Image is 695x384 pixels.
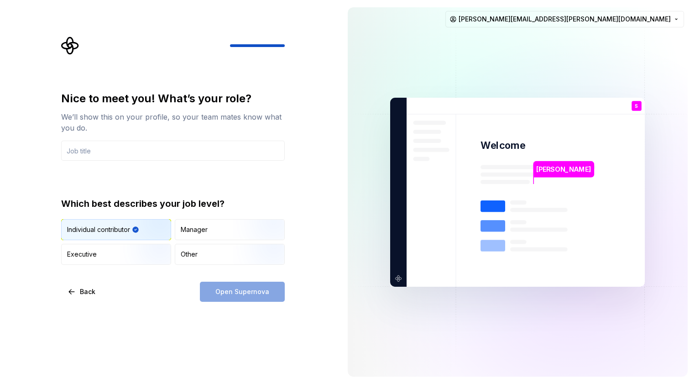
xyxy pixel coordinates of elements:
span: [PERSON_NAME][EMAIL_ADDRESS][PERSON_NAME][DOMAIN_NAME] [459,15,671,24]
div: Individual contributor [67,225,130,234]
div: We’ll show this on your profile, so your team mates know what you do. [61,111,285,133]
p: [PERSON_NAME] [537,164,591,174]
div: Executive [67,250,97,259]
div: Other [181,250,198,259]
button: Back [61,282,103,302]
span: Back [80,287,95,296]
input: Job title [61,141,285,161]
div: Which best describes your job level? [61,197,285,210]
svg: Supernova Logo [61,37,79,55]
p: Welcome [481,139,525,152]
div: Nice to meet you! What’s your role? [61,91,285,106]
p: S [635,103,638,108]
div: Manager [181,225,208,234]
button: [PERSON_NAME][EMAIL_ADDRESS][PERSON_NAME][DOMAIN_NAME] [445,11,684,27]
